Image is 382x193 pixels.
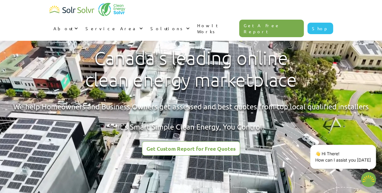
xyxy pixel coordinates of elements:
[193,16,239,40] a: How It Works
[239,20,304,37] a: Get A Free Report
[361,172,376,187] img: 1702586718.png
[146,19,193,37] div: Solutions
[81,19,146,37] div: Service Area
[315,150,371,163] p: 👋 Hi There! How can I assist you [DATE]
[49,19,81,37] div: About
[361,172,376,187] button: Open chatbot widget
[146,146,236,151] div: Get Custom Report for Free Quotes
[85,25,138,31] div: Service Area
[80,47,302,91] h1: Canada's leading online clean energy marketplace
[53,25,73,31] div: About
[307,23,333,34] a: Shop
[142,141,240,156] a: Get Custom Report for Free Quotes
[13,101,369,132] div: We help Homeowners and Business Owners get assessed and best quotes from top local qualified inst...
[150,25,185,31] div: Solutions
